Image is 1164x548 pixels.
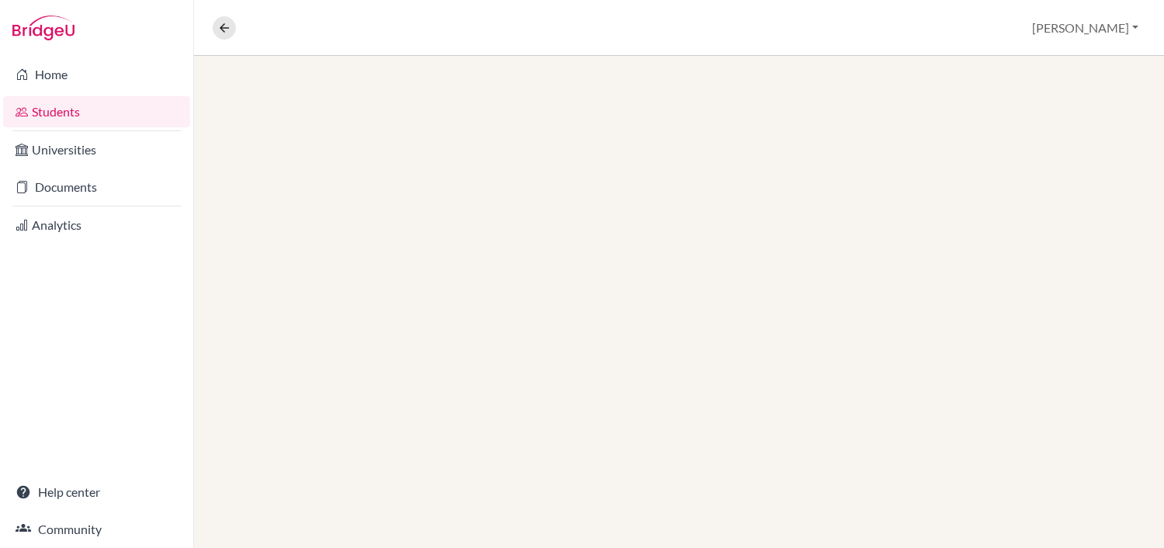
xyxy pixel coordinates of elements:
[3,514,190,545] a: Community
[3,172,190,203] a: Documents
[3,96,190,127] a: Students
[3,134,190,165] a: Universities
[3,59,190,90] a: Home
[3,477,190,508] a: Help center
[3,210,190,241] a: Analytics
[1025,13,1145,43] button: [PERSON_NAME]
[12,16,74,40] img: Bridge-U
